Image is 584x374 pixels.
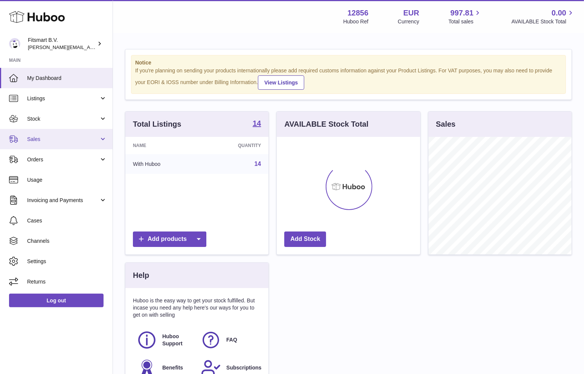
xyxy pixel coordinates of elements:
div: Currency [398,18,419,25]
a: Add Stock [284,231,326,247]
span: Usage [27,176,107,184]
span: Settings [27,258,107,265]
span: Orders [27,156,99,163]
h3: Help [133,270,149,280]
span: AVAILABLE Stock Total [511,18,575,25]
th: Name [125,137,201,154]
strong: Notice [135,59,562,66]
span: Invoicing and Payments [27,197,99,204]
a: 997.81 Total sales [448,8,482,25]
strong: 14 [253,120,261,127]
strong: EUR [403,8,419,18]
span: Channels [27,238,107,245]
h3: AVAILABLE Stock Total [284,119,368,129]
div: If you're planning on sending your products internationally please add required customs informati... [135,67,562,90]
span: Sales [27,136,99,143]
h3: Sales [436,119,456,129]
span: [PERSON_NAME][EMAIL_ADDRESS][DOMAIN_NAME] [28,44,151,50]
a: Add products [133,231,206,247]
p: Huboo is the easy way to get your stock fulfilled. But incase you need any help here's our ways f... [133,297,261,319]
a: 14 [255,161,261,167]
span: Benefits [162,364,183,371]
span: Listings [27,95,99,102]
a: 0.00 AVAILABLE Stock Total [511,8,575,25]
a: 14 [253,120,261,129]
span: Subscriptions [226,364,261,371]
a: View Listings [258,75,304,90]
span: Stock [27,115,99,123]
img: jonathan@leaderoo.com [9,38,20,49]
span: 997.81 [450,8,473,18]
td: With Huboo [125,154,201,174]
th: Quantity [201,137,269,154]
span: My Dashboard [27,75,107,82]
span: Cases [27,217,107,224]
span: FAQ [226,336,237,343]
div: Fitsmart B.V. [28,37,96,51]
a: FAQ [201,330,257,350]
a: Log out [9,294,104,307]
strong: 12856 [348,8,369,18]
h3: Total Listings [133,119,181,129]
span: Total sales [448,18,482,25]
span: 0.00 [552,8,566,18]
span: Huboo Support [162,333,192,347]
span: Returns [27,278,107,285]
div: Huboo Ref [343,18,369,25]
a: Huboo Support [137,330,193,350]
